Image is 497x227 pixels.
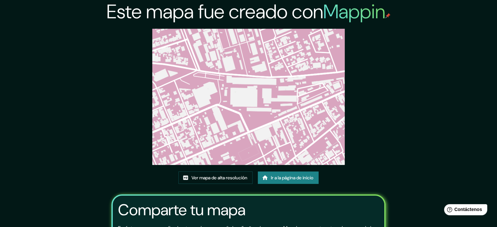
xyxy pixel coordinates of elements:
a: Ir a la página de inicio [258,171,319,184]
iframe: Lanzador de widgets de ayuda [439,202,490,220]
font: Ver mapa de alta resolución [191,175,247,181]
font: Comparte tu mapa [118,200,245,220]
img: created-map [152,29,345,165]
a: Ver mapa de alta resolución [178,171,253,184]
img: pin de mapeo [385,13,390,18]
font: Ir a la página de inicio [271,175,313,181]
